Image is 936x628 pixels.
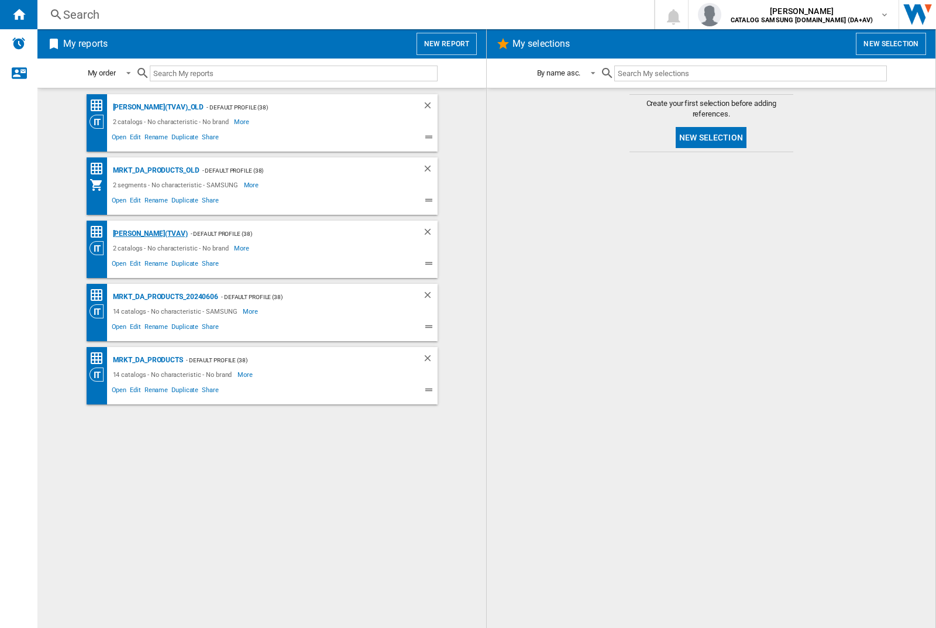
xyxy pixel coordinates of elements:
[110,321,129,335] span: Open
[244,178,261,192] span: More
[110,290,219,304] div: MRKT_DA_PRODUCTS_20240606
[150,66,438,81] input: Search My reports
[90,288,110,303] div: Price Matrix
[199,163,399,178] div: - Default profile (38)
[422,163,438,178] div: Delete
[510,33,572,55] h2: My selections
[200,258,221,272] span: Share
[110,195,129,209] span: Open
[731,16,873,24] b: CATALOG SAMSUNG [DOMAIN_NAME] (DA+AV)
[422,100,438,115] div: Delete
[200,195,221,209] span: Share
[218,290,398,304] div: - Default profile (38)
[128,195,143,209] span: Edit
[243,304,260,318] span: More
[143,258,170,272] span: Rename
[422,290,438,304] div: Delete
[110,353,183,368] div: MRKT_DA_PRODUCTS
[170,195,200,209] span: Duplicate
[204,100,398,115] div: - Default profile (38)
[128,258,143,272] span: Edit
[90,241,110,255] div: Category View
[417,33,477,55] button: New report
[856,33,926,55] button: New selection
[188,227,399,241] div: - Default profile (38)
[90,98,110,113] div: Price Matrix
[90,304,110,318] div: Category View
[110,178,244,192] div: 2 segments - No characteristic - SAMSUNG
[90,115,110,129] div: Category View
[731,5,873,17] span: [PERSON_NAME]
[200,321,221,335] span: Share
[143,385,170,399] span: Rename
[128,321,143,335] span: Edit
[110,304,243,318] div: 14 catalogs - No characteristic - SAMSUNG
[170,321,200,335] span: Duplicate
[90,225,110,239] div: Price Matrix
[143,321,170,335] span: Rename
[90,368,110,382] div: Category View
[61,33,110,55] h2: My reports
[170,132,200,146] span: Duplicate
[200,132,221,146] span: Share
[110,385,129,399] span: Open
[90,162,110,176] div: Price Matrix
[110,241,235,255] div: 2 catalogs - No characteristic - No brand
[88,68,116,77] div: My order
[110,115,235,129] div: 2 catalogs - No characteristic - No brand
[629,98,793,119] span: Create your first selection before adding references.
[183,353,399,368] div: - Default profile (38)
[12,36,26,50] img: alerts-logo.svg
[110,368,238,382] div: 14 catalogs - No characteristic - No brand
[676,127,746,148] button: New selection
[698,3,721,26] img: profile.jpg
[170,258,200,272] span: Duplicate
[110,227,188,241] div: [PERSON_NAME](TVAV)
[110,100,204,115] div: [PERSON_NAME](TVAV)_old
[234,241,251,255] span: More
[90,178,110,192] div: My Assortment
[238,368,254,382] span: More
[234,115,251,129] span: More
[537,68,581,77] div: By name asc.
[422,227,438,241] div: Delete
[110,163,199,178] div: MRKT_DA_PRODUCTS_OLD
[128,132,143,146] span: Edit
[128,385,143,399] span: Edit
[422,353,438,368] div: Delete
[63,6,624,23] div: Search
[110,258,129,272] span: Open
[143,132,170,146] span: Rename
[614,66,886,81] input: Search My selections
[110,132,129,146] span: Open
[90,351,110,366] div: Price Matrix
[170,385,200,399] span: Duplicate
[143,195,170,209] span: Rename
[200,385,221,399] span: Share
